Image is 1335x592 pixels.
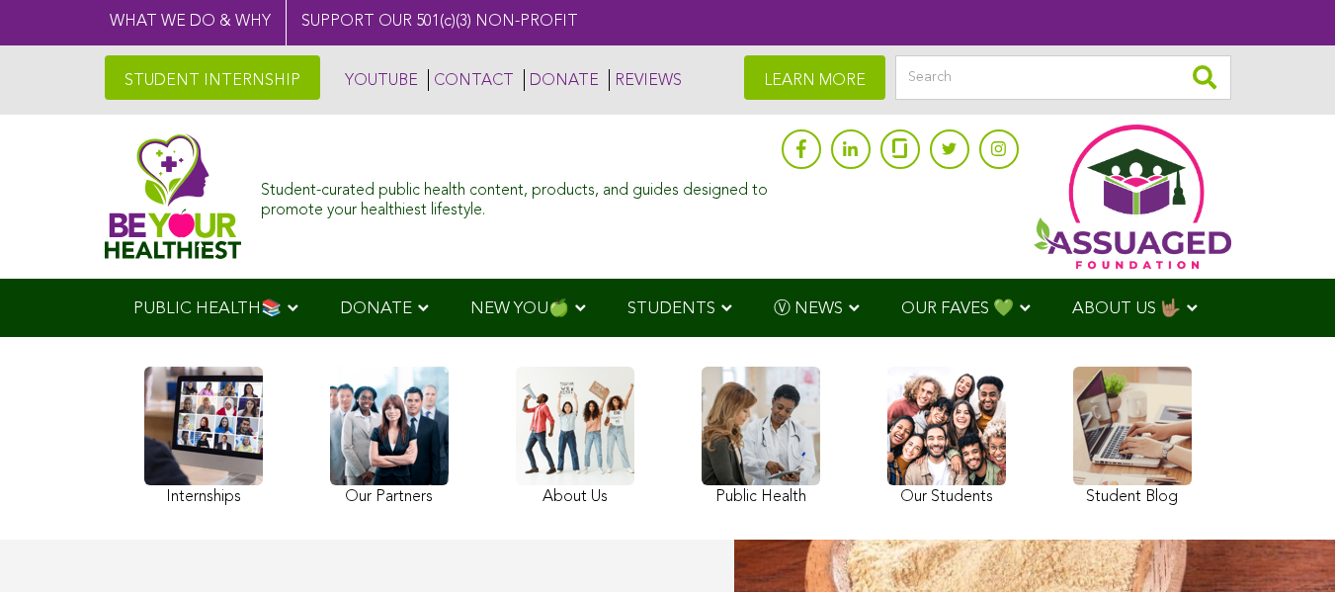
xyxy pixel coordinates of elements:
img: glassdoor [892,138,906,158]
span: ABOUT US 🤟🏽 [1072,300,1181,317]
a: REVIEWS [609,69,682,91]
span: OUR FAVES 💚 [901,300,1014,317]
a: LEARN MORE [744,55,885,100]
span: PUBLIC HEALTH📚 [133,300,282,317]
a: CONTACT [428,69,514,91]
div: Navigation Menu [105,279,1231,337]
a: DONATE [524,69,599,91]
img: Assuaged [105,133,242,259]
img: Assuaged App [1034,125,1231,269]
a: STUDENT INTERNSHIP [105,55,320,100]
span: DONATE [340,300,412,317]
span: NEW YOU🍏 [470,300,569,317]
a: YOUTUBE [340,69,418,91]
iframe: Chat Widget [1236,497,1335,592]
div: Student-curated public health content, products, and guides designed to promote your healthiest l... [261,172,771,219]
span: Ⓥ NEWS [774,300,843,317]
span: STUDENTS [627,300,715,317]
input: Search [895,55,1231,100]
